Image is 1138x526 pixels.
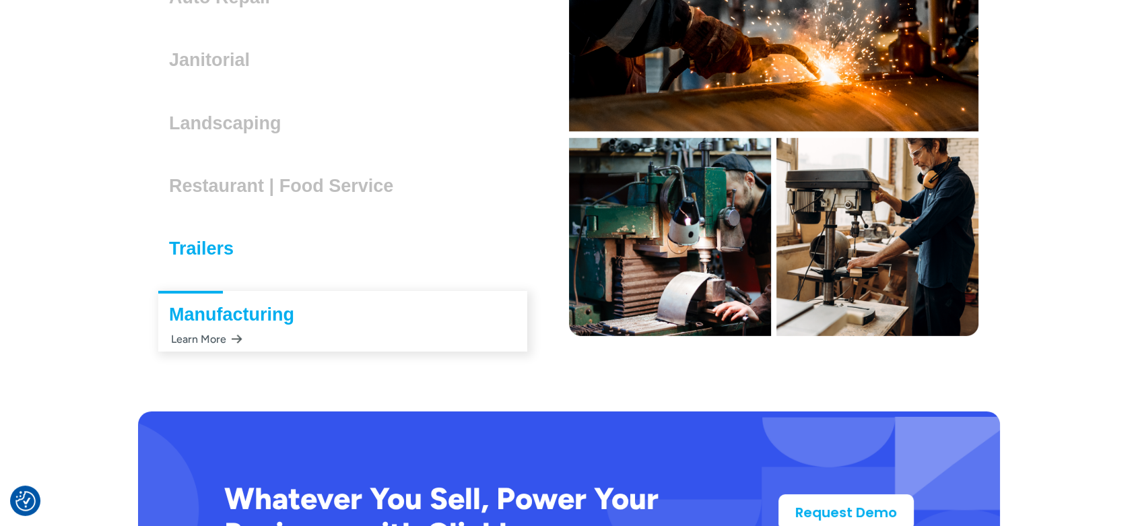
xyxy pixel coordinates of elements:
h3: Manufacturing [169,304,305,325]
div: Learn More [169,326,242,352]
img: Revisit consent button [15,491,36,511]
h3: Restaurant | Food Service [169,176,404,196]
h3: Landscaping [169,113,292,133]
h3: Janitorial [169,50,261,70]
button: Consent Preferences [15,491,36,511]
h3: Trailers [169,238,244,259]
